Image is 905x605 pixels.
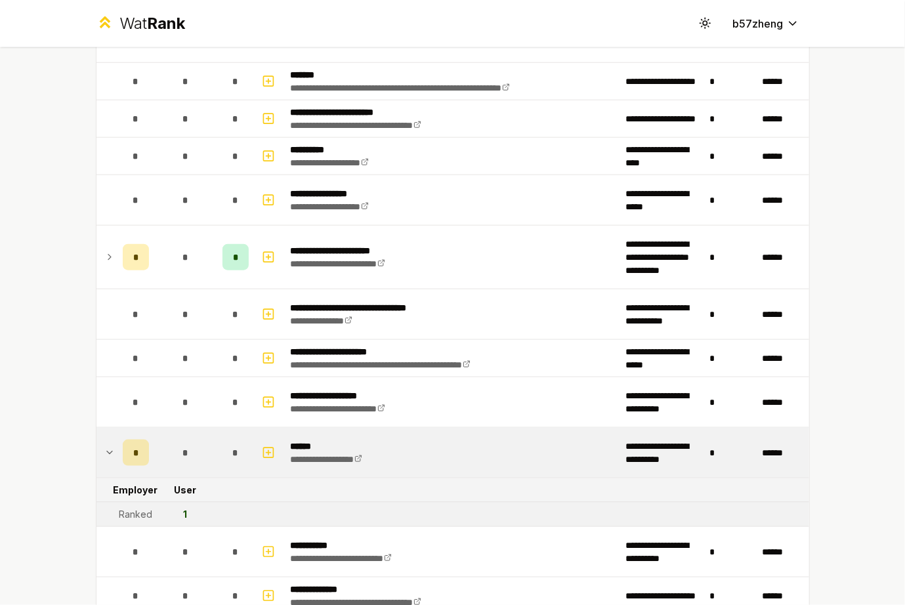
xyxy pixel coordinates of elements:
button: b57zheng [723,12,810,35]
span: b57zheng [733,16,784,31]
span: Rank [147,14,185,33]
a: WatRank [96,13,186,34]
td: Employer [117,478,154,502]
div: 1 [184,508,188,521]
div: Wat [119,13,185,34]
td: User [154,478,217,502]
div: Ranked [119,508,152,521]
